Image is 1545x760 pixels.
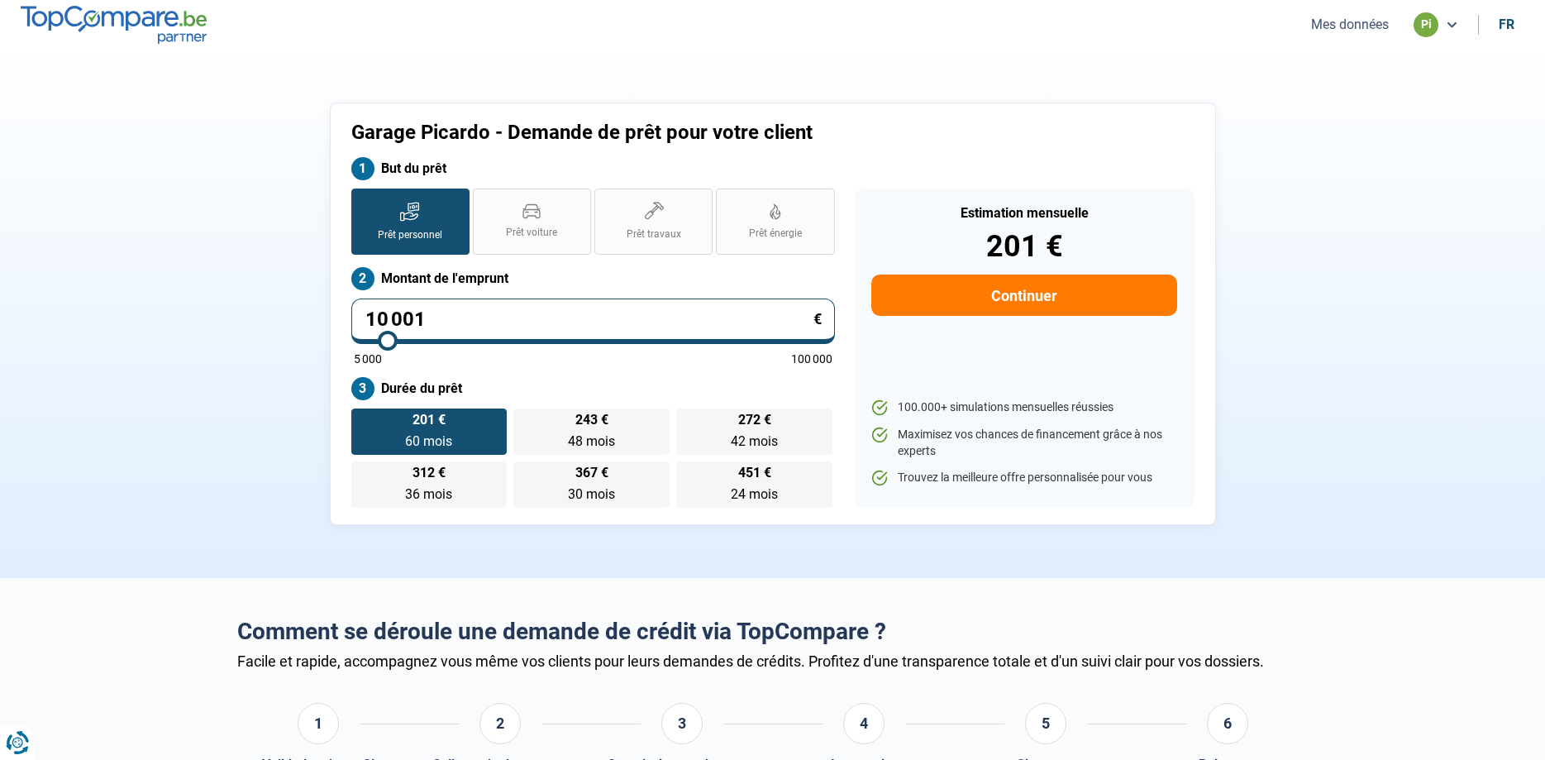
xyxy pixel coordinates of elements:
span: 60 mois [405,433,452,449]
span: Prêt travaux [627,227,681,241]
div: 2 [479,703,521,744]
li: 100.000+ simulations mensuelles réussies [871,399,1176,416]
label: But du prêt [351,157,835,180]
div: Facile et rapide, accompagnez vous même vos clients pour leurs demandes de crédits. Profitez d'un... [237,652,1309,670]
div: fr [1499,17,1514,32]
div: 4 [843,703,885,744]
span: 243 € [575,413,608,427]
div: Estimation mensuelle [871,207,1176,220]
span: 272 € [738,413,771,427]
span: Prêt personnel [378,228,442,242]
span: 367 € [575,466,608,480]
span: 42 mois [731,433,778,449]
span: 36 mois [405,486,452,502]
li: Maximisez vos chances de financement grâce à nos experts [871,427,1176,459]
div: 5 [1025,703,1066,744]
label: Durée du prêt [351,377,835,400]
span: Prêt voiture [506,226,557,240]
span: 451 € [738,466,771,480]
div: 1 [298,703,339,744]
h1: Garage Picardo - Demande de prêt pour votre client [351,121,979,145]
span: 30 mois [568,486,615,502]
span: € [813,312,822,327]
div: 3 [661,703,703,744]
span: 201 € [412,413,446,427]
span: 48 mois [568,433,615,449]
div: 201 € [871,232,1176,261]
img: TopCompare.be [21,6,207,43]
button: Continuer [871,275,1176,316]
span: 312 € [412,466,446,480]
button: Mes données [1306,16,1394,33]
span: 100 000 [791,353,832,365]
span: 24 mois [731,486,778,502]
span: 5 000 [354,353,382,365]
h2: Comment se déroule une demande de crédit via TopCompare ? [237,618,1309,646]
span: Prêt énergie [749,227,802,241]
li: Trouvez la meilleure offre personnalisée pour vous [871,470,1176,486]
div: 6 [1207,703,1248,744]
label: Montant de l'emprunt [351,267,835,290]
div: pi [1414,12,1438,37]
